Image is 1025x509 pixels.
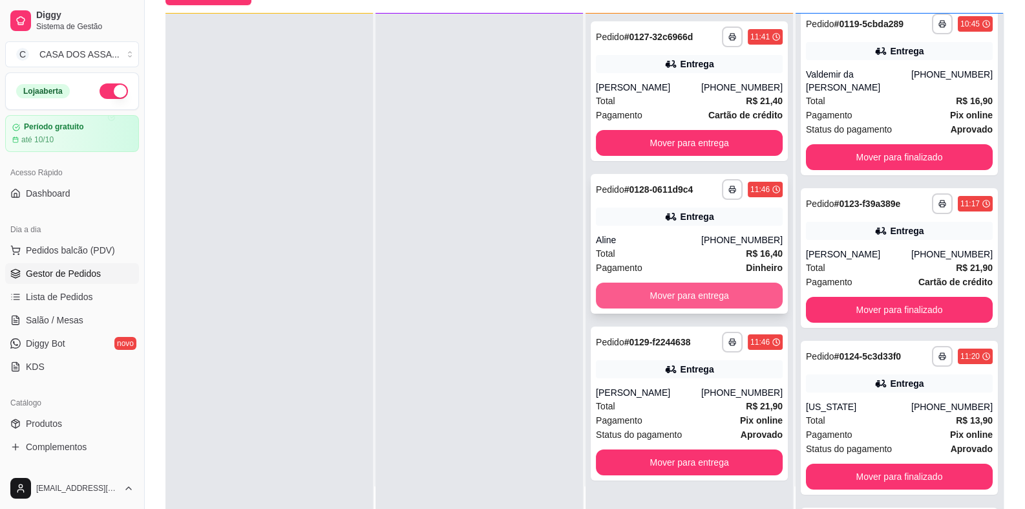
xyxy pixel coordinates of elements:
strong: R$ 16,90 [956,96,993,106]
span: Pedido [806,19,834,29]
a: Complementos [5,437,139,457]
strong: # 0129-f2244638 [624,337,691,347]
span: Status do pagamento [806,122,892,136]
div: Entrega [890,45,924,58]
span: Pagamento [596,261,642,275]
span: Status do pagamento [806,442,892,456]
div: Aline [596,233,701,246]
button: [EMAIL_ADDRESS][DOMAIN_NAME] [5,473,139,504]
span: Status do pagamento [596,428,682,442]
div: Entrega [680,363,713,376]
div: 11:46 [750,337,770,347]
a: Diggy Botnovo [5,333,139,354]
div: [PHONE_NUMBER] [701,233,783,246]
strong: aprovado [951,124,993,135]
button: Mover para finalizado [806,297,993,323]
div: Catálogo [5,393,139,413]
strong: # 0123-f39a389e [834,199,901,209]
span: [EMAIL_ADDRESS][DOMAIN_NAME] [36,483,118,493]
span: Produtos [26,417,62,430]
span: Pedido [596,184,624,195]
strong: # 0128-0611d9c4 [624,184,693,195]
strong: Cartão de crédito [918,277,993,287]
div: [PHONE_NUMBER] [701,81,783,94]
span: Total [596,399,615,413]
div: Entrega [680,58,713,70]
button: Mover para finalizado [806,144,993,170]
span: KDS [26,360,45,373]
strong: R$ 21,90 [956,263,993,273]
a: Gestor de Pedidos [5,263,139,284]
span: Pedido [806,199,834,209]
strong: aprovado [951,444,993,454]
div: [PERSON_NAME] [806,248,911,261]
div: Entrega [890,377,924,390]
span: Sistema de Gestão [36,21,134,32]
div: [PHONE_NUMBER] [911,68,993,94]
a: Produtos [5,413,139,434]
strong: R$ 16,40 [746,248,783,259]
a: Salão / Mesas [5,310,139,330]
div: Loja aberta [16,84,70,98]
strong: aprovado [741,429,783,440]
span: Salão / Mesas [26,314,83,327]
a: DiggySistema de Gestão [5,5,139,36]
strong: # 0127-32c6966d [624,32,693,42]
strong: Dinheiro [746,263,783,273]
div: [US_STATE] [806,400,911,413]
div: [PHONE_NUMBER] [701,386,783,399]
a: Dashboard [5,183,139,204]
button: Pedidos balcão (PDV) [5,240,139,261]
span: Pedido [596,32,624,42]
div: [PERSON_NAME] [596,386,701,399]
strong: # 0119-5cbda289 [834,19,903,29]
span: Pagamento [806,428,852,442]
span: Diggy [36,10,134,21]
strong: Pix online [950,110,993,120]
strong: R$ 13,90 [956,415,993,426]
div: 11:17 [960,199,980,209]
span: Pedidos balcão (PDV) [26,244,115,257]
div: 11:41 [750,32,770,42]
div: 11:20 [960,351,980,362]
strong: # 0124-5c3d33f0 [834,351,902,362]
span: Pagamento [596,413,642,428]
article: Período gratuito [24,122,84,132]
a: Período gratuitoaté 10/10 [5,115,139,152]
span: Dashboard [26,187,70,200]
div: Valdemir da [PERSON_NAME] [806,68,911,94]
span: Pedido [596,337,624,347]
strong: Pix online [950,429,993,440]
div: CASA DOS ASSA ... [39,48,120,61]
strong: R$ 21,40 [746,96,783,106]
span: Lista de Pedidos [26,290,93,303]
button: Mover para finalizado [806,464,993,490]
span: Total [596,246,615,261]
strong: Cartão de crédito [708,110,783,120]
button: Mover para entrega [596,283,783,309]
span: C [16,48,29,61]
div: 10:45 [960,19,980,29]
button: Mover para entrega [596,449,783,475]
a: KDS [5,356,139,377]
div: Entrega [680,210,713,223]
div: Acesso Rápido [5,162,139,183]
span: Total [806,261,825,275]
strong: Pix online [740,415,783,426]
div: [PERSON_NAME] [596,81,701,94]
span: Pagamento [596,108,642,122]
button: Alterar Status [100,83,128,99]
span: Pedido [806,351,834,362]
div: Dia a dia [5,219,139,240]
div: 11:46 [750,184,770,195]
span: Gestor de Pedidos [26,267,101,280]
span: Diggy Bot [26,337,65,350]
span: Pagamento [806,108,852,122]
button: Mover para entrega [596,130,783,156]
a: Lista de Pedidos [5,287,139,307]
article: até 10/10 [21,135,54,145]
span: Complementos [26,440,87,453]
div: [PHONE_NUMBER] [911,400,993,413]
div: Entrega [890,224,924,237]
div: [PHONE_NUMBER] [911,248,993,261]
